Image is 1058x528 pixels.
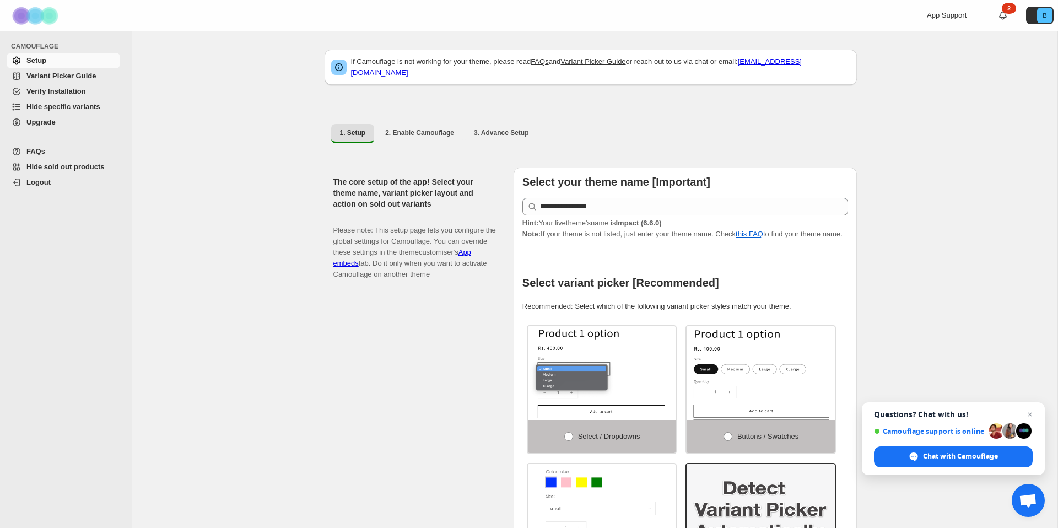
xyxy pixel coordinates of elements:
[474,128,529,137] span: 3. Advance Setup
[1002,3,1016,14] div: 2
[736,230,763,238] a: this FAQ
[522,219,662,227] span: Your live theme's name is
[26,147,45,155] span: FAQs
[9,1,64,31] img: Camouflage
[528,326,676,420] img: Select / Dropdowns
[531,57,549,66] a: FAQs
[687,326,835,420] img: Buttons / Swatches
[1026,7,1054,24] button: Avatar with initials B
[927,11,967,19] span: App Support
[737,432,798,440] span: Buttons / Swatches
[1012,484,1045,517] div: Open chat
[522,218,848,240] p: If your theme is not listed, just enter your theme name. Check to find your theme name.
[522,219,539,227] strong: Hint:
[26,56,46,64] span: Setup
[7,53,120,68] a: Setup
[522,301,848,312] p: Recommended: Select which of the following variant picker styles match your theme.
[560,57,625,66] a: Variant Picker Guide
[997,10,1008,21] a: 2
[1043,12,1046,19] text: B
[874,446,1033,467] div: Chat with Camouflage
[7,84,120,99] a: Verify Installation
[26,87,86,95] span: Verify Installation
[7,68,120,84] a: Variant Picker Guide
[7,144,120,159] a: FAQs
[7,115,120,130] a: Upgrade
[26,163,105,171] span: Hide sold out products
[7,159,120,175] a: Hide sold out products
[11,42,125,51] span: CAMOUFLAGE
[874,427,985,435] span: Camouflage support is online
[26,178,51,186] span: Logout
[616,219,661,227] strong: Impact (6.6.0)
[7,175,120,190] a: Logout
[333,214,496,280] p: Please note: This setup page lets you configure the global settings for Camouflage. You can overr...
[522,230,541,238] strong: Note:
[340,128,366,137] span: 1. Setup
[385,128,454,137] span: 2. Enable Camouflage
[923,451,998,461] span: Chat with Camouflage
[333,176,496,209] h2: The core setup of the app! Select your theme name, variant picker layout and action on sold out v...
[578,432,640,440] span: Select / Dropdowns
[26,72,96,80] span: Variant Picker Guide
[874,410,1033,419] span: Questions? Chat with us!
[522,176,710,188] b: Select your theme name [Important]
[1023,408,1037,421] span: Close chat
[351,56,850,78] p: If Camouflage is not working for your theme, please read and or reach out to us via chat or email:
[26,103,100,111] span: Hide specific variants
[1037,8,1052,23] span: Avatar with initials B
[26,118,56,126] span: Upgrade
[522,277,719,289] b: Select variant picker [Recommended]
[7,99,120,115] a: Hide specific variants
